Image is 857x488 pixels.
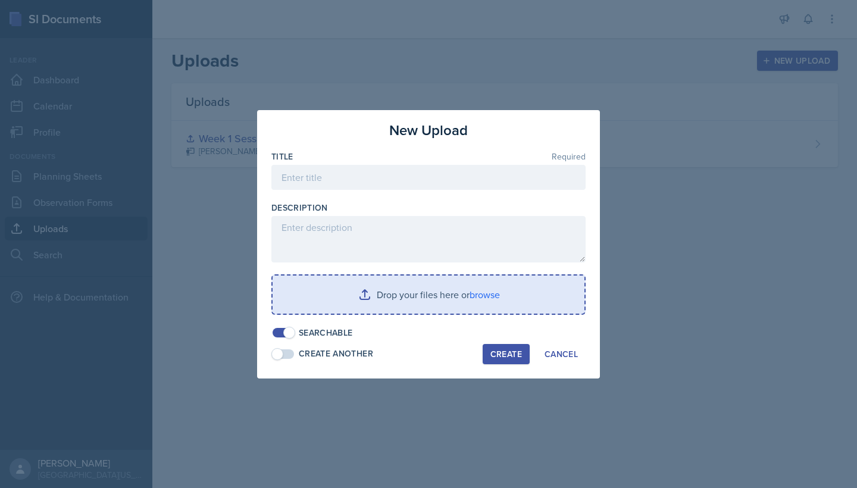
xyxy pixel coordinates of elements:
div: Searchable [299,327,353,339]
button: Create [483,344,530,364]
label: Title [271,151,293,162]
div: Create Another [299,348,373,360]
input: Enter title [271,165,586,190]
h3: New Upload [389,120,468,141]
label: Description [271,202,328,214]
button: Cancel [537,344,586,364]
div: Create [490,349,522,359]
div: Cancel [545,349,578,359]
span: Required [552,152,586,161]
